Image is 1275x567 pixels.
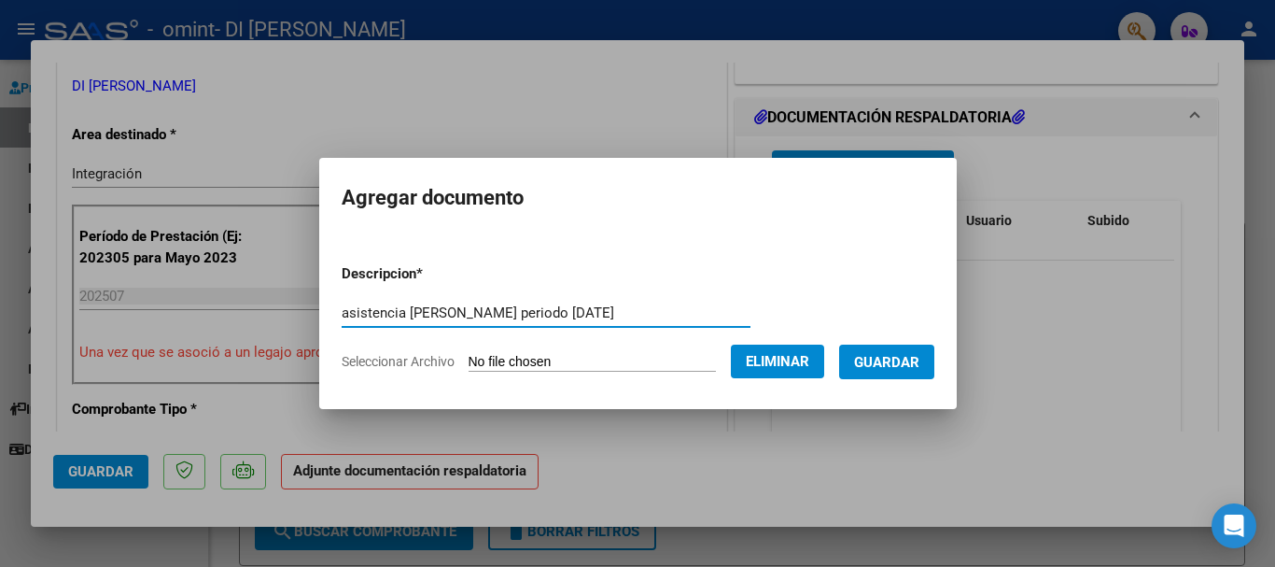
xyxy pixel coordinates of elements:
[1212,503,1256,548] div: Open Intercom Messenger
[731,345,824,378] button: Eliminar
[342,354,455,369] span: Seleccionar Archivo
[839,345,934,379] button: Guardar
[746,353,809,370] span: Eliminar
[342,180,934,216] h2: Agregar documento
[342,263,520,285] p: Descripcion
[854,354,919,371] span: Guardar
